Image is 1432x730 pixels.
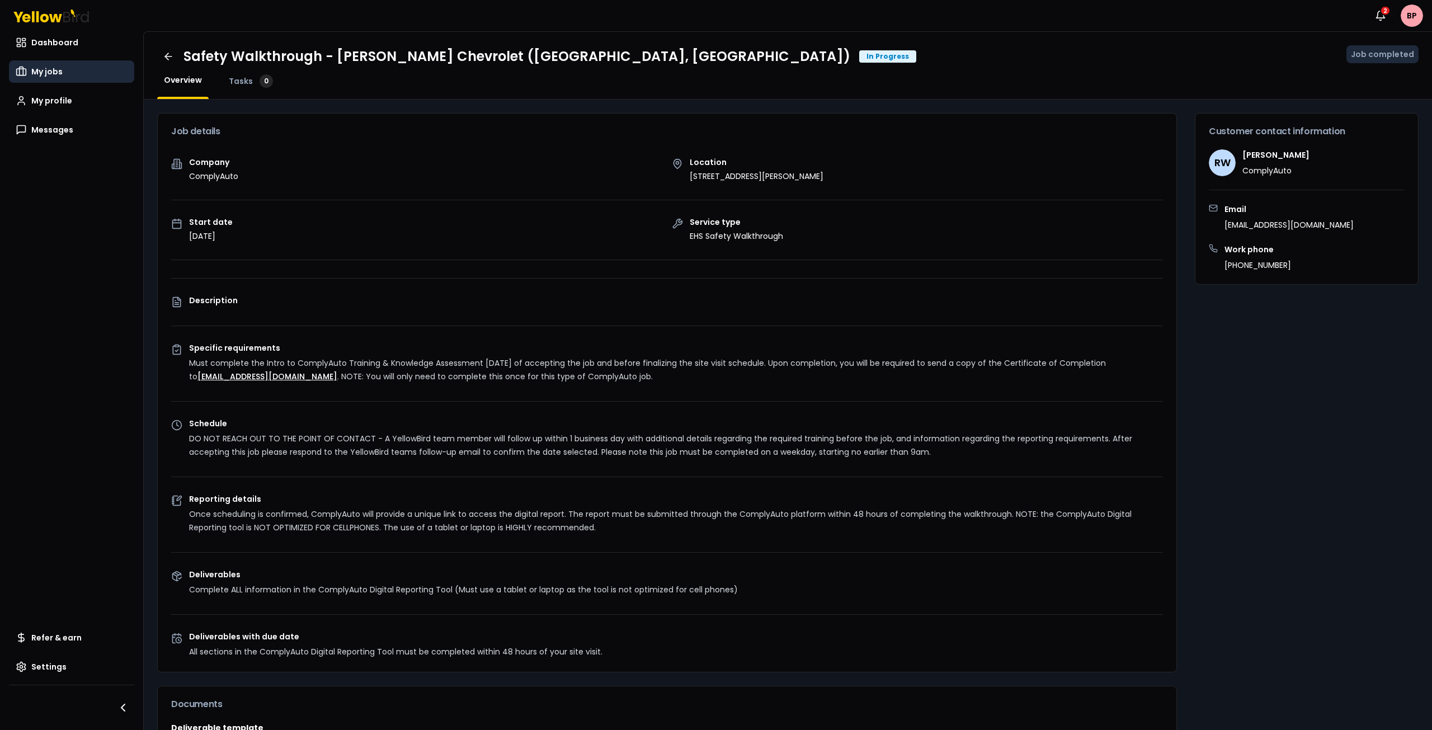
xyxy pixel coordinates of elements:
[1224,204,1354,215] h3: Email
[31,661,67,672] span: Settings
[189,432,1163,459] p: DO NOT REACH OUT TO THE POINT OF CONTACT - A YellowBird team member will follow up within 1 busin...
[1242,149,1309,161] h4: [PERSON_NAME]
[31,37,78,48] span: Dashboard
[1346,45,1419,63] button: Job completed
[197,371,337,382] a: [EMAIL_ADDRESS][DOMAIN_NAME]
[183,48,850,65] h1: Safety Walkthrough - [PERSON_NAME] Chevrolet ([GEOGRAPHIC_DATA], [GEOGRAPHIC_DATA])
[9,656,134,678] a: Settings
[164,74,202,86] span: Overview
[1242,165,1309,176] p: ComplyAuto
[229,76,253,87] span: Tasks
[189,495,1163,503] p: Reporting details
[189,171,238,182] p: ComplyAuto
[189,344,1163,352] p: Specific requirements
[189,296,1163,304] p: Description
[189,218,233,226] p: Start date
[1401,4,1423,27] span: BP
[9,31,134,54] a: Dashboard
[1209,149,1236,176] span: RW
[189,356,1163,383] p: Must complete the Intro to ComplyAuto Training & Knowledge Assessment [DATE] of accepting the job...
[690,218,783,226] p: Service type
[1224,260,1291,271] p: [PHONE_NUMBER]
[31,95,72,106] span: My profile
[189,633,1163,640] p: Deliverables with due date
[1369,4,1392,27] button: 2
[157,74,209,86] a: Overview
[9,119,134,141] a: Messages
[9,60,134,83] a: My jobs
[189,158,238,166] p: Company
[1224,244,1291,255] h3: Work phone
[9,90,134,112] a: My profile
[189,230,233,242] p: [DATE]
[189,571,1163,578] p: Deliverables
[189,645,1163,658] p: All sections in the ComplyAuto Digital Reporting Tool must be completed within 48 hours of your s...
[189,507,1163,534] p: Once scheduling is confirmed, ComplyAuto will provide a unique link to access the digital report....
[171,700,1163,709] h3: Documents
[690,230,783,242] p: EHS Safety Walkthrough
[171,127,1163,136] h3: Job details
[189,583,1163,596] p: Complete ALL information in the ComplyAuto Digital Reporting Tool (Must use a tablet or laptop as...
[31,632,82,643] span: Refer & earn
[260,74,273,88] div: 0
[31,66,63,77] span: My jobs
[1380,6,1391,16] div: 2
[690,171,823,182] p: [STREET_ADDRESS][PERSON_NAME]
[222,74,280,88] a: Tasks0
[9,627,134,649] a: Refer & earn
[189,420,1163,427] p: Schedule
[859,50,916,63] div: In Progress
[1224,219,1354,230] p: [EMAIL_ADDRESS][DOMAIN_NAME]
[31,124,73,135] span: Messages
[1209,127,1405,136] h3: Customer contact information
[690,158,823,166] p: Location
